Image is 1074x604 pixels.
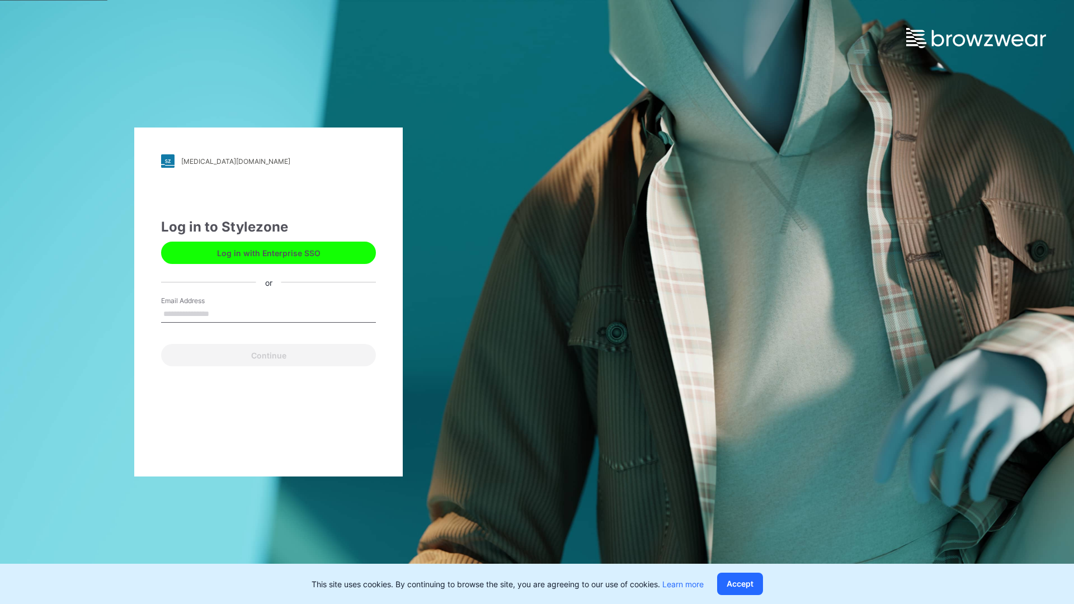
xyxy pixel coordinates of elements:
[161,217,376,237] div: Log in to Stylezone
[906,28,1046,48] img: browzwear-logo.e42bd6dac1945053ebaf764b6aa21510.svg
[161,154,376,168] a: [MEDICAL_DATA][DOMAIN_NAME]
[161,242,376,264] button: Log in with Enterprise SSO
[717,573,763,595] button: Accept
[662,579,704,589] a: Learn more
[161,154,175,168] img: stylezone-logo.562084cfcfab977791bfbf7441f1a819.svg
[256,276,281,288] div: or
[161,296,239,306] label: Email Address
[312,578,704,590] p: This site uses cookies. By continuing to browse the site, you are agreeing to our use of cookies.
[181,157,290,166] div: [MEDICAL_DATA][DOMAIN_NAME]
